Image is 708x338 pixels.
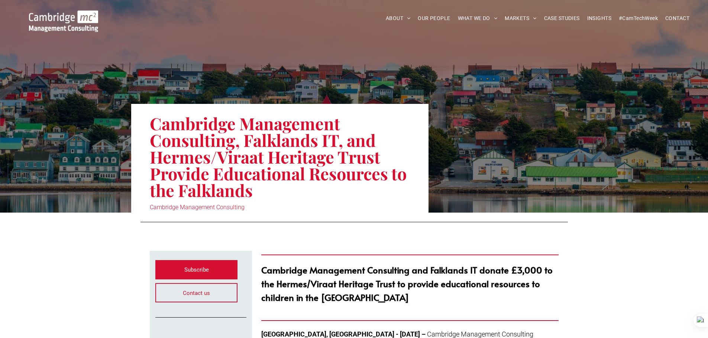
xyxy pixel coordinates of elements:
[261,264,553,303] strong: Cambridge Management Consulting and Falklands IT donate £3,000 to the Hermes/Viraat Heritage Trus...
[414,13,454,24] a: OUR PEOPLE
[382,13,414,24] a: ABOUT
[501,13,540,24] a: MARKETS
[662,13,693,24] a: CONTACT
[184,260,209,279] span: Subscribe
[615,13,662,24] a: #CamTechWeek
[150,114,410,199] h1: Cambridge Management Consulting, Falklands IT, and Hermes/Viraat Heritage Trust Provide Education...
[150,202,410,213] div: Cambridge Management Consulting
[155,260,238,279] a: Subscribe
[183,284,210,302] span: Contact us
[583,13,615,24] a: INSIGHTS
[540,13,583,24] a: CASE STUDIES
[155,283,238,302] a: Contact us
[29,10,98,32] img: Cambridge MC Logo
[454,13,501,24] a: WHAT WE DO
[261,330,426,338] strong: [GEOGRAPHIC_DATA], [GEOGRAPHIC_DATA] - [DATE] –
